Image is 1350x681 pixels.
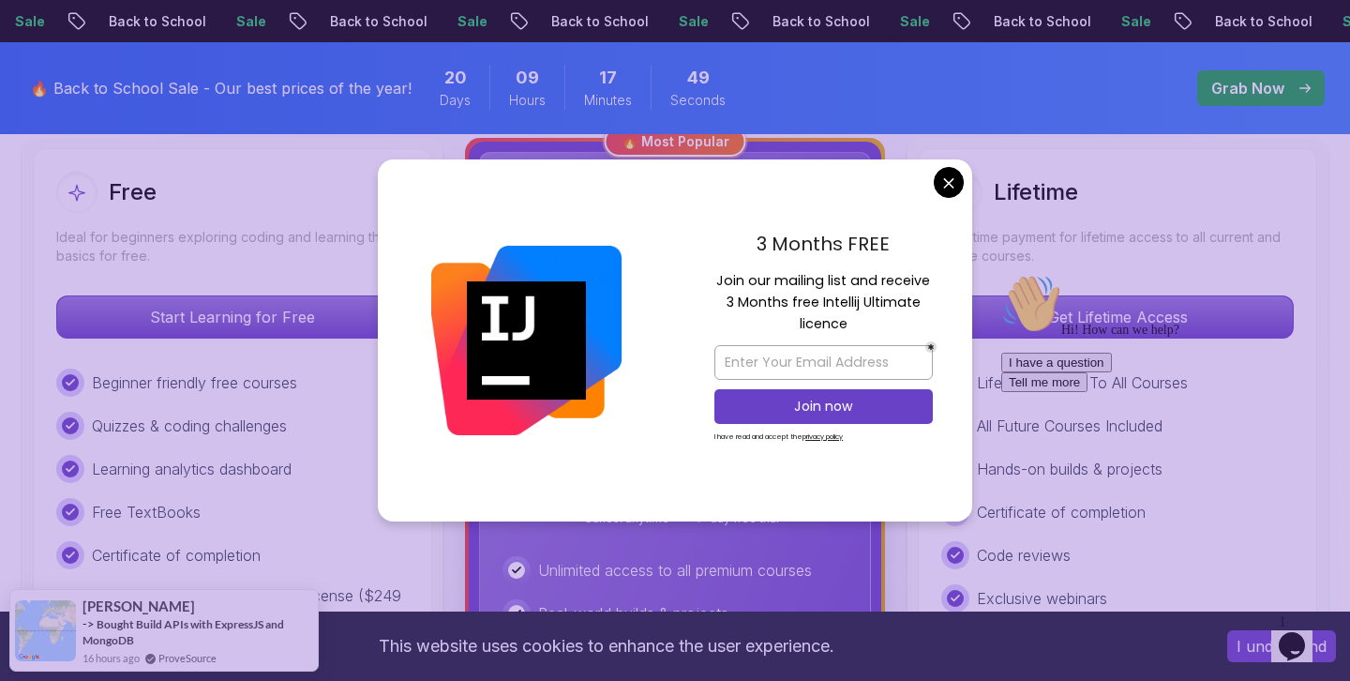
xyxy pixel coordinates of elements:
[92,371,297,394] p: Beginner friendly free courses
[670,91,726,110] span: Seconds
[994,266,1331,597] iframe: chat widget
[977,501,1146,523] p: Certificate of completion
[315,12,442,31] p: Back to School
[1200,12,1327,31] p: Back to School
[1106,12,1166,31] p: Sale
[977,371,1188,394] p: Lifetime Access To All Courses
[7,106,94,126] button: Tell me more
[584,91,632,110] span: Minutes
[82,616,95,631] span: ->
[516,65,539,91] span: 9 Hours
[538,559,812,582] p: Unlimited access to all premium courses
[1271,606,1331,662] iframe: chat widget
[687,65,710,91] span: 49 Seconds
[1227,630,1336,662] button: Accept cookies
[885,12,945,31] p: Sale
[92,584,409,629] p: 3 months IntelliJ IDEA Ultimate license ($249 value)
[7,86,118,106] button: I have a question
[977,458,1162,480] p: Hands-on builds & projects
[221,12,281,31] p: Sale
[941,228,1294,265] p: One-time payment for lifetime access to all current and future courses.
[56,308,409,326] a: Start Learning for Free
[7,8,67,68] img: :wave:
[757,12,885,31] p: Back to School
[977,587,1107,610] p: Exclusive webinars
[92,501,201,523] p: Free TextBooks
[92,458,292,480] p: Learning analytics dashboard
[57,296,408,338] p: Start Learning for Free
[977,415,1162,437] p: All Future Courses Included
[1211,77,1284,99] p: Grab Now
[109,177,157,207] h2: Free
[56,295,409,339] button: Start Learning for Free
[82,617,284,647] a: Bought Build APIs with ExpressJS and MongoDB
[538,602,728,625] p: Real-world builds & projects
[442,12,502,31] p: Sale
[56,228,409,265] p: Ideal for beginners exploring coding and learning the basics for free.
[14,626,1199,667] div: This website uses cookies to enhance the user experience.
[7,8,345,126] div: 👋Hi! How can we help?I have a questionTell me more
[994,177,1078,207] h2: Lifetime
[15,600,76,661] img: provesource social proof notification image
[7,56,186,70] span: Hi! How can we help?
[30,77,412,99] p: 🔥 Back to School Sale - Our best prices of the year!
[664,12,724,31] p: Sale
[979,12,1106,31] p: Back to School
[92,415,287,437] p: Quizzes & coding challenges
[158,650,217,666] a: ProveSource
[536,12,664,31] p: Back to School
[94,12,221,31] p: Back to School
[444,65,467,91] span: 20 Days
[977,544,1071,567] p: Code reviews
[599,65,617,91] span: 17 Minutes
[82,598,195,614] span: [PERSON_NAME]
[440,91,471,110] span: Days
[92,544,261,567] p: Certificate of completion
[509,91,546,110] span: Hours
[82,650,140,666] span: 16 hours ago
